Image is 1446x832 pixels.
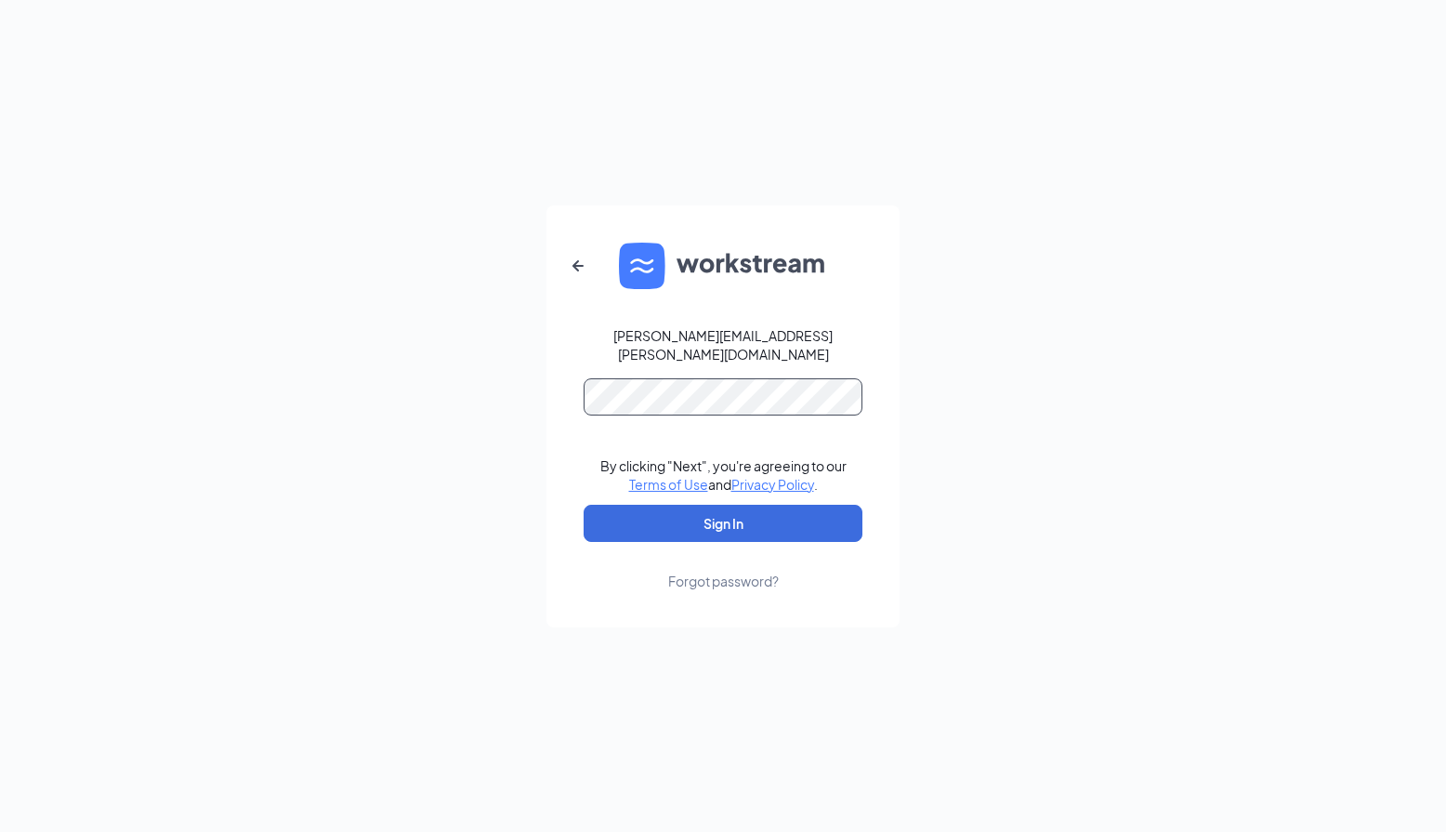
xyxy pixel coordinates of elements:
button: Sign In [584,505,862,542]
div: By clicking "Next", you're agreeing to our and . [600,456,847,494]
a: Terms of Use [629,476,708,493]
a: Forgot password? [668,542,779,590]
a: Privacy Policy [731,476,814,493]
button: ArrowLeftNew [556,244,600,288]
svg: ArrowLeftNew [567,255,589,277]
div: Forgot password? [668,572,779,590]
img: WS logo and Workstream text [619,243,827,289]
div: [PERSON_NAME][EMAIL_ADDRESS][PERSON_NAME][DOMAIN_NAME] [584,326,862,363]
